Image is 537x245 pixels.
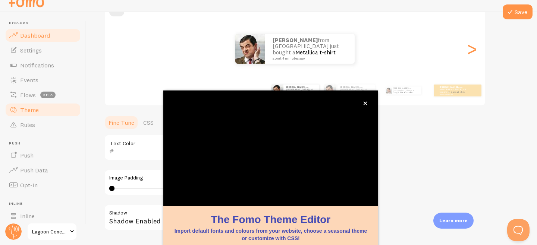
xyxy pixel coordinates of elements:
button: close, [361,99,369,107]
button: Save [503,4,533,19]
strong: [PERSON_NAME] [273,36,318,44]
a: Fine Tune [104,115,139,130]
span: Rules [20,121,35,128]
a: Metallica t-shirt [401,91,413,93]
a: Dashboard [4,28,81,43]
a: Settings [4,43,81,58]
img: Fomo [235,34,265,64]
span: Pop-ups [9,21,81,26]
span: Opt-In [20,181,38,189]
a: Inline [4,209,81,223]
a: Lagoon Concept [GEOGRAPHIC_DATA] [27,223,77,241]
span: Inline [20,212,35,220]
span: Flows [20,91,36,99]
a: Events [4,73,81,87]
a: Push [4,148,81,163]
a: Theme [4,102,81,117]
strong: [PERSON_NAME] [286,86,304,89]
small: about 4 minutes ago [440,93,469,95]
p: from [GEOGRAPHIC_DATA] just bought a [393,86,418,95]
span: Dashboard [20,32,50,39]
div: Shadow Enabled [104,204,328,232]
p: Learn more [439,217,468,224]
p: from [GEOGRAPHIC_DATA] just bought a [286,86,316,95]
p: from [GEOGRAPHIC_DATA] just bought a [440,86,470,95]
a: Notifications [4,58,81,73]
a: Metallica t-shirt [295,49,336,56]
span: Settings [20,47,42,54]
small: about 4 minutes ago [273,57,345,60]
img: Fomo [324,85,336,96]
strong: [PERSON_NAME] [340,86,358,89]
span: Inline [9,201,81,206]
a: Opt-In [4,178,81,192]
img: Fomo [271,85,283,96]
a: Rules [4,117,81,132]
strong: [PERSON_NAME] [440,86,458,89]
div: Learn more [433,213,474,229]
span: Push Data [20,166,48,174]
span: beta [40,92,56,98]
a: Flows beta [4,87,81,102]
a: Metallica t-shirt [449,90,465,93]
span: Lagoon Concept [GEOGRAPHIC_DATA] [32,227,67,236]
h1: The Fomo Theme Editor [172,212,369,227]
a: CSS [139,115,158,130]
iframe: Help Scout Beacon - Open [507,219,530,241]
p: Import default fonts and colours from your website, choose a seasonal theme or customize with CSS! [172,227,369,242]
label: Image Padding [109,175,323,181]
span: Theme [20,106,39,114]
span: Events [20,76,38,84]
span: Notifications [20,61,54,69]
strong: [PERSON_NAME] [393,87,408,89]
span: Push [9,141,81,146]
p: from [GEOGRAPHIC_DATA] just bought a [273,37,347,60]
div: Next slide [467,22,476,76]
span: Push [20,152,34,159]
img: Fomo [386,87,392,93]
a: Push Data [4,163,81,178]
p: from [GEOGRAPHIC_DATA] just bought a [340,86,372,95]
